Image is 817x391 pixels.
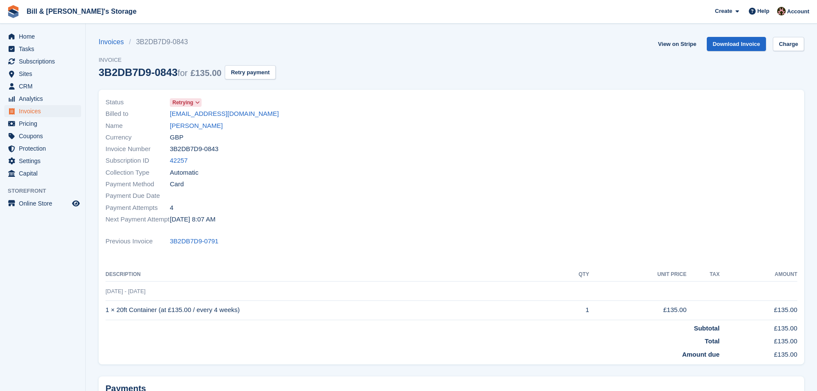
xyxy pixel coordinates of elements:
[19,68,70,80] span: Sites
[554,268,589,282] th: QTY
[773,37,804,51] a: Charge
[106,203,170,213] span: Payment Attempts
[170,133,184,142] span: GBP
[106,97,170,107] span: Status
[705,337,720,345] strong: Total
[4,167,81,179] a: menu
[19,155,70,167] span: Settings
[4,197,81,209] a: menu
[19,80,70,92] span: CRM
[715,7,732,15] span: Create
[4,43,81,55] a: menu
[682,351,720,358] strong: Amount due
[170,121,223,131] a: [PERSON_NAME]
[106,168,170,178] span: Collection Type
[106,156,170,166] span: Subscription ID
[170,97,202,107] a: Retrying
[106,268,554,282] th: Description
[4,55,81,67] a: menu
[4,105,81,117] a: menu
[19,118,70,130] span: Pricing
[4,155,81,167] a: menu
[4,30,81,42] a: menu
[687,268,720,282] th: Tax
[720,320,797,333] td: £135.00
[172,99,193,106] span: Retrying
[106,179,170,189] span: Payment Method
[720,346,797,360] td: £135.00
[178,68,187,78] span: for
[7,5,20,18] img: stora-icon-8386f47178a22dfd0bd8f6a31ec36ba5ce8667c1dd55bd0f319d3a0aa187defe.svg
[4,80,81,92] a: menu
[4,118,81,130] a: menu
[170,179,184,189] span: Card
[106,300,554,320] td: 1 × 20ft Container (at £135.00 / every 4 weeks)
[225,65,275,79] button: Retry payment
[71,198,81,209] a: Preview store
[106,121,170,131] span: Name
[4,68,81,80] a: menu
[8,187,85,195] span: Storefront
[99,56,276,64] span: Invoice
[554,300,589,320] td: 1
[654,37,699,51] a: View on Stripe
[170,203,173,213] span: 4
[4,130,81,142] a: menu
[170,109,279,119] a: [EMAIL_ADDRESS][DOMAIN_NAME]
[19,43,70,55] span: Tasks
[720,333,797,346] td: £135.00
[106,144,170,154] span: Invoice Number
[106,288,145,294] span: [DATE] - [DATE]
[106,191,170,201] span: Payment Due Date
[694,324,720,332] strong: Subtotal
[99,67,221,78] div: 3B2DB7D9-0843
[106,109,170,119] span: Billed to
[19,55,70,67] span: Subscriptions
[99,37,129,47] a: Invoices
[19,93,70,105] span: Analytics
[589,300,687,320] td: £135.00
[707,37,766,51] a: Download Invoice
[190,68,221,78] span: £135.00
[19,167,70,179] span: Capital
[777,7,786,15] img: Jack Bottesch
[757,7,769,15] span: Help
[720,300,797,320] td: £135.00
[589,268,687,282] th: Unit Price
[19,130,70,142] span: Coupons
[787,7,809,16] span: Account
[19,105,70,117] span: Invoices
[170,215,215,224] time: 2025-09-25 07:07:12 UTC
[19,197,70,209] span: Online Store
[106,133,170,142] span: Currency
[19,30,70,42] span: Home
[4,142,81,155] a: menu
[23,4,140,18] a: Bill & [PERSON_NAME]'s Storage
[106,236,170,246] span: Previous Invoice
[170,156,188,166] a: 42257
[170,144,218,154] span: 3B2DB7D9-0843
[19,142,70,155] span: Protection
[4,93,81,105] a: menu
[99,37,276,47] nav: breadcrumbs
[170,168,199,178] span: Automatic
[170,236,218,246] a: 3B2DB7D9-0791
[720,268,797,282] th: Amount
[106,215,170,224] span: Next Payment Attempt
